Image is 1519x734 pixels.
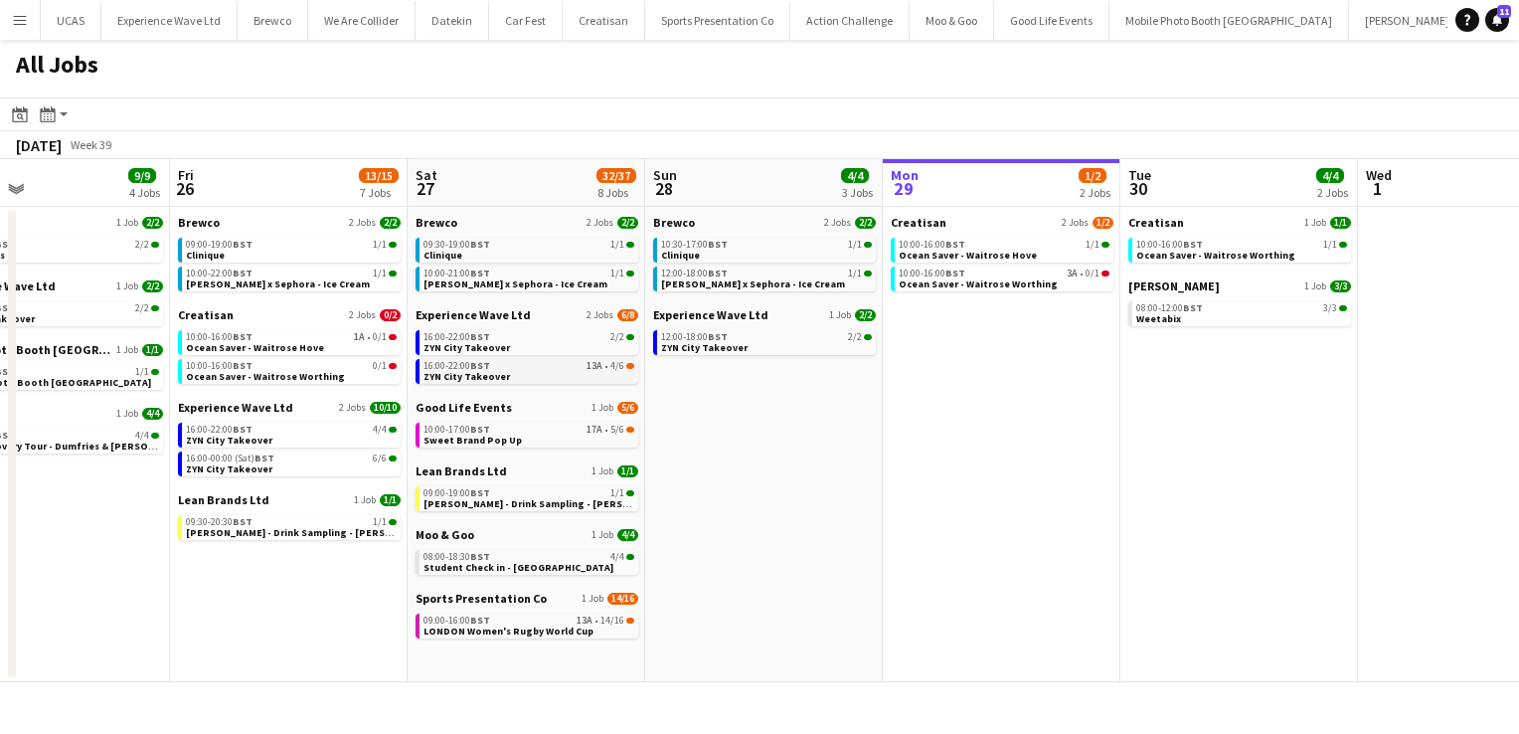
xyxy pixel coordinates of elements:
span: 2/2 [626,334,634,340]
span: 10:00-21:00 [423,269,490,278]
span: 5/6 [626,427,634,433]
span: 09:30-20:30 [186,517,253,527]
span: 4/4 [841,168,869,183]
span: 4/4 [617,529,638,541]
a: 10:00-17:00BST17A•5/6Sweet Brand Pop Up [423,423,634,446]
div: 3 Jobs [842,185,873,200]
span: Lean Brands Ltd [178,492,269,507]
span: 13A [577,616,592,626]
span: BST [470,550,490,563]
span: Creatisan [1128,215,1184,230]
span: Brewco [653,215,695,230]
a: 16:00-22:00BST2/2ZYN City Takeover [423,330,634,353]
span: BST [1183,238,1203,251]
span: 1/1 [135,367,149,377]
span: 1/1 [373,517,387,527]
a: 09:00-19:00BST1/1Clinique [186,238,397,261]
span: 4/4 [626,554,634,560]
span: BST [708,267,728,279]
span: 27 [413,177,437,200]
span: 16:00-22:00 [423,332,490,342]
span: Ocean Saver - Waitrose Worthing [186,370,345,383]
span: BST [470,359,490,372]
span: 3A [1067,269,1078,278]
span: 1/1 [389,242,397,248]
span: 09:00-19:00 [423,488,490,498]
div: Brewco2 Jobs2/209:30-19:00BST1/1Clinique10:00-21:00BST1/1[PERSON_NAME] x Sephora - Ice Cream [416,215,638,307]
a: Brewco2 Jobs2/2 [416,215,638,230]
span: 4/4 [389,427,397,433]
a: [PERSON_NAME]1 Job3/3 [1128,278,1351,293]
span: BST [233,359,253,372]
span: BST [233,423,253,436]
span: 30 [1125,177,1151,200]
span: 08:00-18:30 [423,552,490,562]
span: 1/1 [848,269,862,278]
span: BST [470,238,490,251]
span: 32/37 [596,168,636,183]
div: 8 Jobs [597,185,635,200]
a: Experience Wave Ltd2 Jobs6/8 [416,307,638,322]
span: Clinique [186,249,225,262]
a: 09:30-20:30BST1/1[PERSON_NAME] - Drink Sampling - [PERSON_NAME] [186,515,397,538]
span: 4/4 [1316,168,1344,183]
span: 10:00-16:00 [1136,240,1203,250]
span: 1/2 [1079,168,1106,183]
span: BST [470,614,490,627]
span: BST [233,515,253,528]
span: BST [708,238,728,251]
a: 10:00-22:00BST1/1[PERSON_NAME] x Sephora - Ice Cream [186,267,397,289]
span: Wed [1366,166,1392,184]
span: 1/1 [1339,242,1347,248]
span: 2 Jobs [349,309,376,321]
span: 11 [1497,5,1511,18]
span: ZYN City Takeover [186,462,272,475]
div: [DATE] [16,135,62,155]
span: 2/2 [864,334,872,340]
span: 10/10 [370,402,401,414]
span: Experience Wave Ltd [178,400,293,415]
span: 1 Job [1304,280,1326,292]
a: 16:00-22:00BST4/4ZYN City Takeover [186,423,397,446]
span: ZYN City Takeover [661,341,748,354]
div: 7 Jobs [360,185,398,200]
a: Moo & Goo1 Job4/4 [416,527,638,542]
span: Sat [416,166,437,184]
span: Creatisan [891,215,946,230]
span: Brewco [178,215,220,230]
span: 0/1 [389,363,397,369]
span: 0/2 [380,309,401,321]
span: 1/1 [617,465,638,477]
a: 10:30-17:00BST1/1Clinique [661,238,872,261]
span: 2/2 [142,217,163,229]
span: 1/1 [610,488,624,498]
span: BST [233,267,253,279]
span: 1/1 [373,269,387,278]
span: BST [470,330,490,343]
span: 26 [175,177,194,200]
div: 4 Jobs [129,185,160,200]
span: Week 39 [66,137,115,152]
span: 1/1 [373,240,387,250]
span: 13A [587,361,602,371]
span: 1/1 [1101,242,1109,248]
span: 3/3 [1323,303,1337,313]
span: 14/16 [607,593,638,605]
span: 9/9 [128,168,156,183]
span: 2/2 [855,217,876,229]
span: 16:00-00:00 (Sat) [186,454,274,463]
button: We Are Collider [308,1,416,40]
span: 17A [587,425,602,435]
span: 12:00-18:00 [661,269,728,278]
span: 2/2 [135,240,149,250]
span: 1/1 [380,494,401,506]
span: Sweet Brand Pop Up [423,434,522,447]
span: Ruben Spritz - Drink Sampling - Costco Croydon [186,526,434,539]
a: 09:00-19:00BST1/1[PERSON_NAME] - Drink Sampling - [PERSON_NAME] [423,486,634,509]
span: 1/1 [610,269,624,278]
span: Good Life Events [416,400,512,415]
a: 10:00-21:00BST1/1[PERSON_NAME] x Sephora - Ice Cream [423,267,634,289]
span: 2/2 [151,242,159,248]
span: 1/1 [1323,240,1337,250]
span: 1/1 [864,242,872,248]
